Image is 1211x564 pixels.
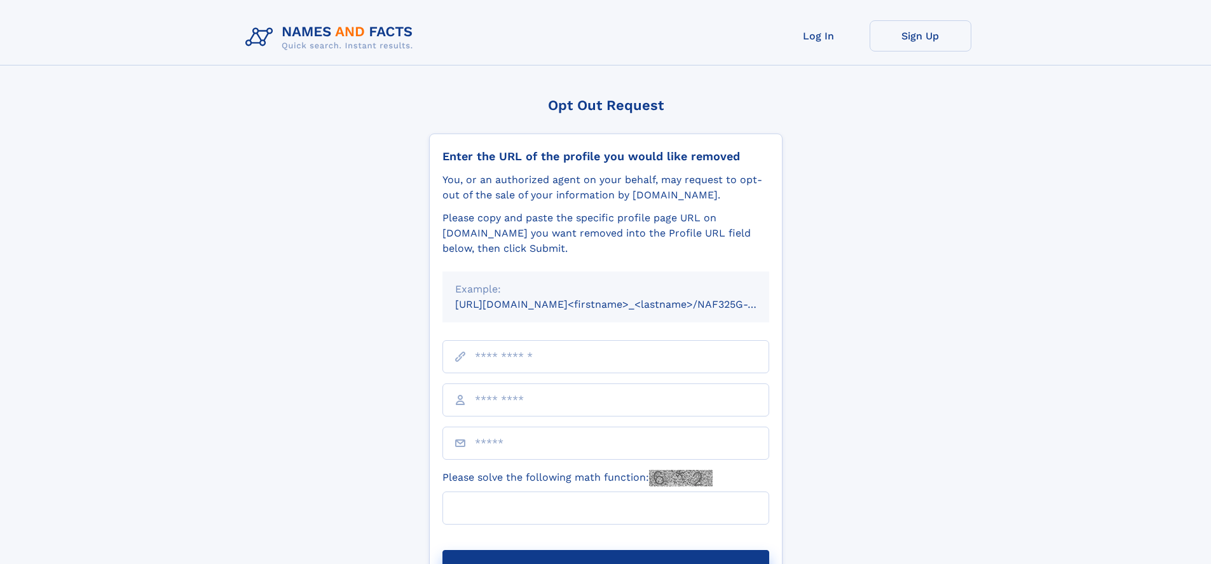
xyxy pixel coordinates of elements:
[442,470,713,486] label: Please solve the following math function:
[442,210,769,256] div: Please copy and paste the specific profile page URL on [DOMAIN_NAME] you want removed into the Pr...
[442,149,769,163] div: Enter the URL of the profile you would like removed
[768,20,870,52] a: Log In
[455,282,756,297] div: Example:
[455,298,793,310] small: [URL][DOMAIN_NAME]<firstname>_<lastname>/NAF325G-xxxxxxxx
[240,20,423,55] img: Logo Names and Facts
[870,20,971,52] a: Sign Up
[429,97,783,113] div: Opt Out Request
[442,172,769,203] div: You, or an authorized agent on your behalf, may request to opt-out of the sale of your informatio...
